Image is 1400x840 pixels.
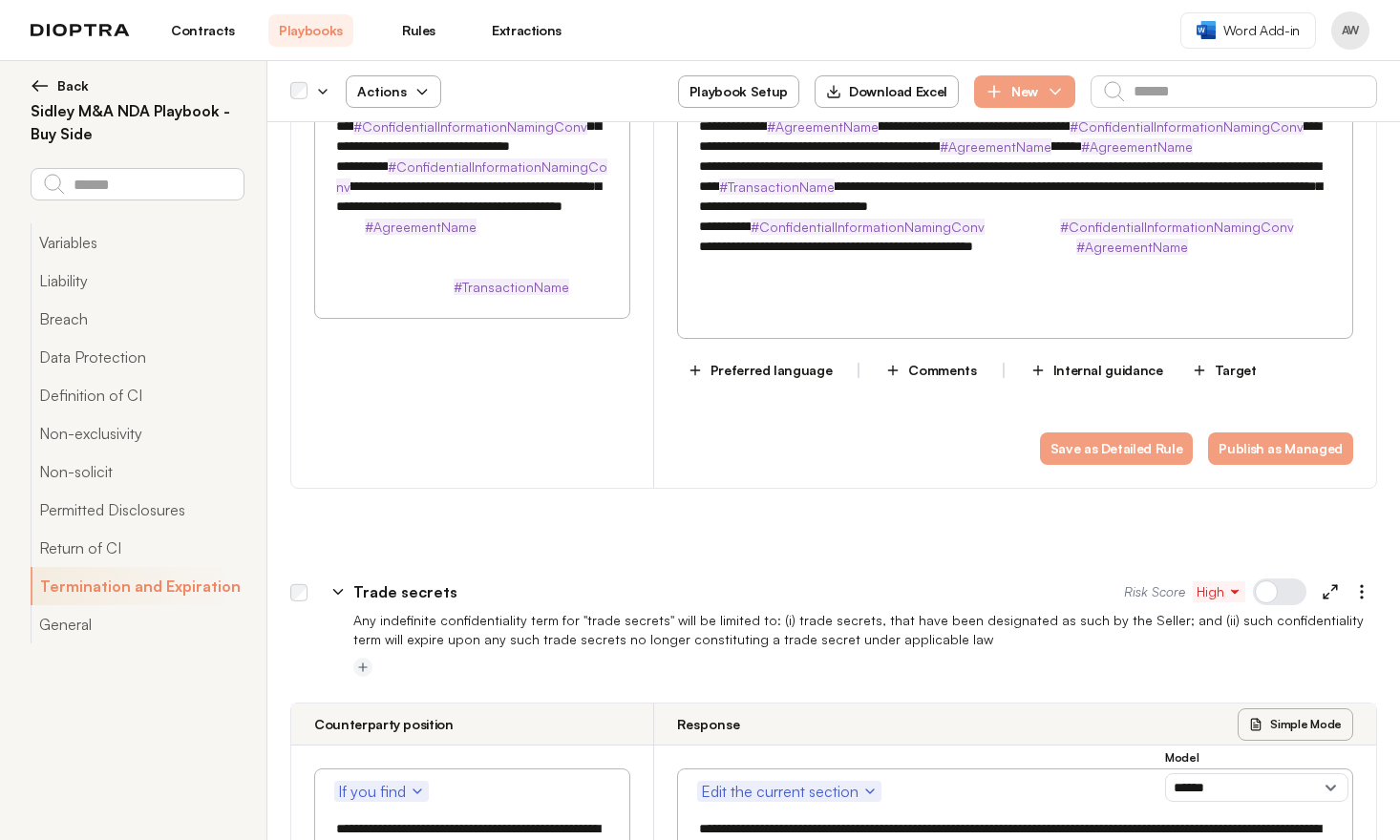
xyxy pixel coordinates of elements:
span: Back [57,76,89,95]
img: word [1197,21,1216,39]
span: Actions [342,74,445,109]
strong: #ConfidentialInformationNamingConv [751,219,985,235]
h3: Counterparty position [314,715,454,734]
button: Non-exclusivity [31,414,244,452]
button: Actions [346,75,441,108]
button: Edit the current section [697,781,881,802]
button: Playbook Setup [678,75,799,108]
button: Permitted Disclosures [31,491,244,529]
button: Internal guidance [1020,354,1174,387]
img: left arrow [31,76,50,95]
strong: #AgreementName [767,118,879,135]
button: Simple Mode [1238,708,1353,741]
button: General [31,605,244,643]
button: If you find [334,781,429,802]
button: Profile menu [1331,11,1369,50]
button: Download Excel [815,75,959,108]
button: Add tag [353,658,372,677]
h3: Response [677,715,740,734]
strong: #ConfidentialInformationNamingConv [353,118,587,135]
button: Comments [875,354,986,387]
h3: Model [1165,750,1348,766]
button: Target [1181,354,1267,387]
strong: #AgreementName [940,138,1051,155]
strong: #AgreementName [1076,239,1188,255]
p: Any indefinite confidentiality term for "trade secrets" will be limited to: (i) trade secrets, th... [353,611,1377,649]
a: Playbooks [268,14,353,47]
strong: #TransactionName [454,279,569,295]
h2: Sidley M&A NDA Playbook - Buy Side [31,99,244,145]
a: Extractions [484,14,569,47]
a: Rules [376,14,461,47]
button: Liability [31,262,244,300]
strong: #TransactionName [719,178,835,195]
button: Breach [31,300,244,338]
button: Return of CI [31,529,244,567]
span: Edit the current section [701,780,878,803]
button: Preferred language [677,354,843,387]
div: Select all [290,83,308,100]
strong: #ConfidentialInformationNamingConv [336,158,607,195]
button: Publish as Managed [1208,432,1353,465]
span: If you find [338,780,425,803]
select: Model [1165,773,1348,802]
strong: #AgreementName [1081,138,1193,155]
span: Risk Score [1124,582,1185,601]
a: Contracts [160,14,245,47]
strong: #ConfidentialInformationNamingConv [1070,118,1304,135]
p: Trade secrets [353,580,457,603]
span: High [1197,582,1241,601]
button: Save as Detailed Rule [1040,432,1194,465]
button: Termination and Expiration [31,567,244,605]
span: Word Add-in [1223,21,1300,40]
img: logo [31,24,130,37]
button: Back [31,76,244,95]
button: Definition of CI [31,376,244,414]
button: Variables [31,223,244,262]
button: High [1193,581,1245,602]
strong: #ConfidentialInformationNamingConv [1060,219,1293,235]
button: Non-solicit [31,452,244,491]
button: Data Protection [31,338,244,376]
strong: #AgreementName [365,219,477,235]
button: New [974,75,1075,108]
a: Word Add-in [1180,12,1316,49]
